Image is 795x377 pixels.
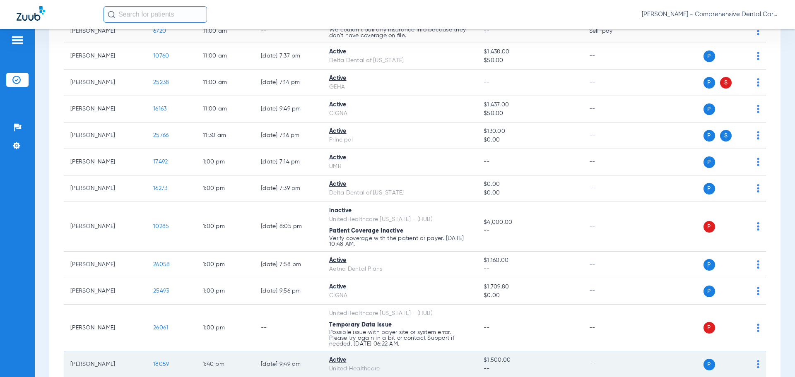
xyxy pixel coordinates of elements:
td: 11:00 AM [196,43,254,70]
td: [DATE] 7:37 PM [254,43,323,70]
span: -- [484,227,576,235]
img: Search Icon [108,11,115,18]
td: 1:00 PM [196,175,254,202]
iframe: Chat Widget [754,337,795,377]
td: -- [583,70,638,96]
div: CIGNA [329,109,470,118]
img: group-dot-blue.svg [757,131,759,139]
img: group-dot-blue.svg [757,222,759,231]
p: Possible issue with payer site or system error. Please try again in a bit or contact Support if n... [329,329,470,347]
img: group-dot-blue.svg [757,158,759,166]
img: group-dot-blue.svg [757,287,759,295]
span: $1,160.00 [484,256,576,265]
span: $0.00 [484,136,576,144]
td: 11:30 AM [196,122,254,149]
span: 6720 [153,28,166,34]
img: group-dot-blue.svg [757,324,759,332]
span: 16273 [153,185,167,191]
span: P [703,156,715,168]
div: Active [329,180,470,189]
div: Inactive [329,207,470,215]
span: S [720,77,732,89]
span: $1,500.00 [484,356,576,365]
td: -- [583,43,638,70]
div: Active [329,356,470,365]
td: [PERSON_NAME] [64,202,147,252]
span: 25766 [153,132,169,138]
td: [PERSON_NAME] [64,149,147,175]
td: [DATE] 9:49 PM [254,96,323,122]
span: 10760 [153,53,169,59]
span: -- [484,325,490,331]
img: group-dot-blue.svg [757,78,759,86]
img: group-dot-blue.svg [757,260,759,269]
input: Search for patients [104,6,207,23]
span: -- [484,365,576,373]
span: P [703,77,715,89]
span: $0.00 [484,180,576,189]
span: 18059 [153,361,169,367]
td: [PERSON_NAME] [64,19,147,43]
td: [PERSON_NAME] [64,122,147,149]
td: [DATE] 7:14 PM [254,149,323,175]
span: $50.00 [484,109,576,118]
td: [DATE] 7:14 PM [254,70,323,96]
td: -- [583,96,638,122]
td: -- [583,175,638,202]
td: [PERSON_NAME] [64,96,147,122]
div: Active [329,283,470,291]
span: $4,000.00 [484,218,576,227]
div: Active [329,256,470,265]
td: 11:00 AM [196,19,254,43]
span: [PERSON_NAME] - Comprehensive Dental Care [642,10,778,19]
td: 1:00 PM [196,305,254,351]
img: group-dot-blue.svg [757,105,759,113]
div: UnitedHealthcare [US_STATE] - (HUB) [329,309,470,318]
span: $0.00 [484,291,576,300]
td: [DATE] 7:39 PM [254,175,323,202]
img: group-dot-blue.svg [757,52,759,60]
td: [DATE] 7:58 PM [254,252,323,278]
td: -- [254,19,323,43]
div: Delta Dental of [US_STATE] [329,56,470,65]
div: Active [329,48,470,56]
p: Verify coverage with the patient or payer. [DATE] 10:48 AM. [329,235,470,247]
span: $130.00 [484,127,576,136]
span: P [703,259,715,271]
span: $50.00 [484,56,576,65]
td: -- [583,252,638,278]
span: $1,709.80 [484,283,576,291]
img: hamburger-icon [11,35,24,45]
div: UMR [329,162,470,171]
div: Active [329,127,470,136]
div: UnitedHealthcare [US_STATE] - (HUB) [329,215,470,224]
span: 25238 [153,79,169,85]
td: -- [583,122,638,149]
div: Aetna Dental Plans [329,265,470,274]
span: P [703,221,715,233]
div: CIGNA [329,291,470,300]
img: group-dot-blue.svg [757,27,759,35]
td: [PERSON_NAME] [64,175,147,202]
div: GEHA [329,83,470,91]
div: Active [329,74,470,83]
span: P [703,103,715,115]
span: Temporary Data Issue [329,322,392,328]
td: -- [583,149,638,175]
td: [DATE] 9:56 PM [254,278,323,305]
td: [PERSON_NAME] [64,70,147,96]
span: 25493 [153,288,169,294]
td: [DATE] 7:16 PM [254,122,323,149]
span: 10285 [153,223,169,229]
div: Delta Dental of [US_STATE] [329,189,470,197]
td: [PERSON_NAME] [64,305,147,351]
td: [DATE] 8:05 PM [254,202,323,252]
td: Self-pay [583,19,638,43]
span: 16163 [153,106,166,112]
span: S [720,130,732,142]
td: -- [583,305,638,351]
span: P [703,322,715,334]
td: -- [583,202,638,252]
div: Principal [329,136,470,144]
span: -- [484,28,490,34]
